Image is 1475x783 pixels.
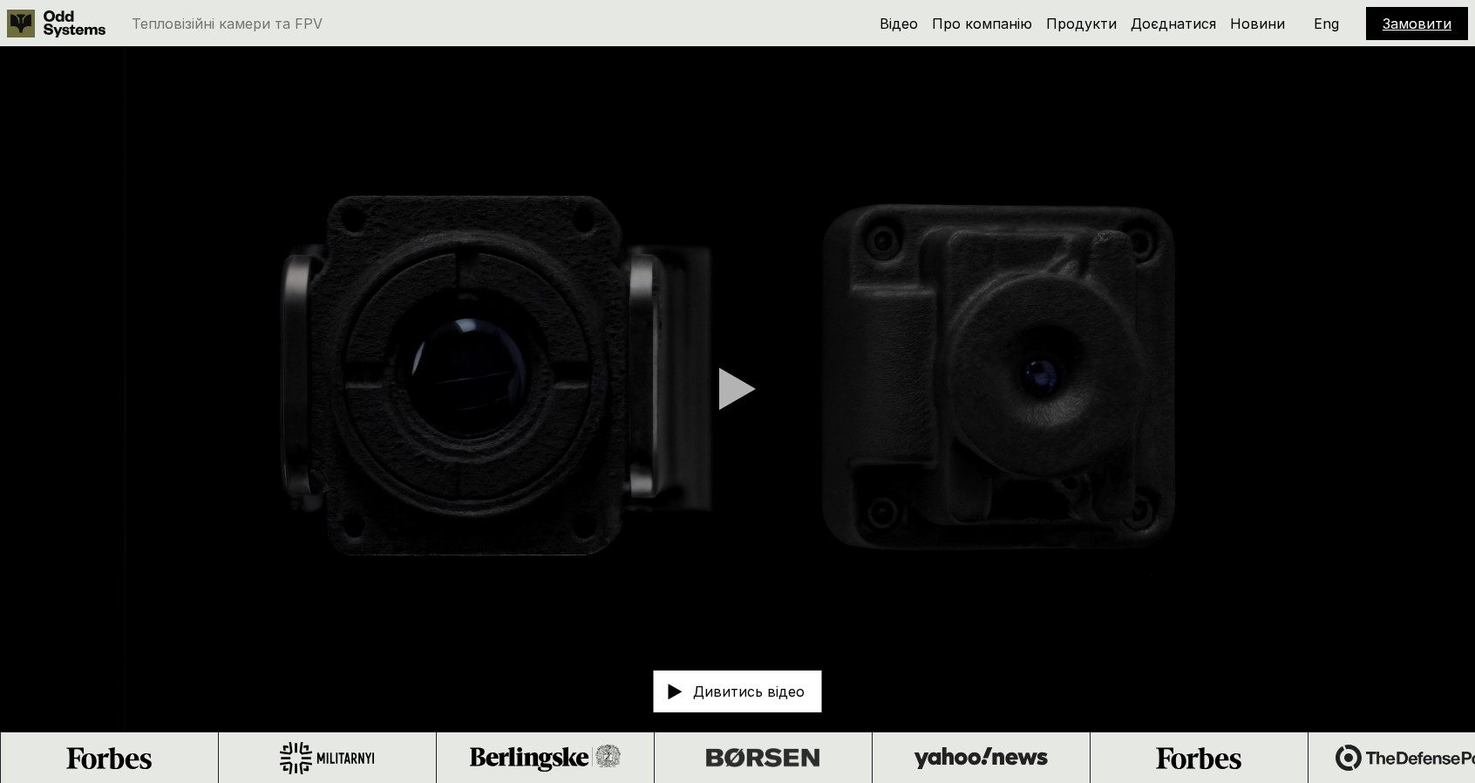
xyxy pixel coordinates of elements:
[693,684,805,698] p: Дивитись відео
[1131,15,1216,32] a: Доєднатися
[880,15,918,32] a: Відео
[132,17,323,31] p: Тепловізійні камери та FPV
[1314,17,1339,31] p: Eng
[1230,15,1285,32] a: Новини
[1383,15,1451,32] a: Замовити
[932,15,1032,32] a: Про компанію
[1046,15,1117,32] a: Продукти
